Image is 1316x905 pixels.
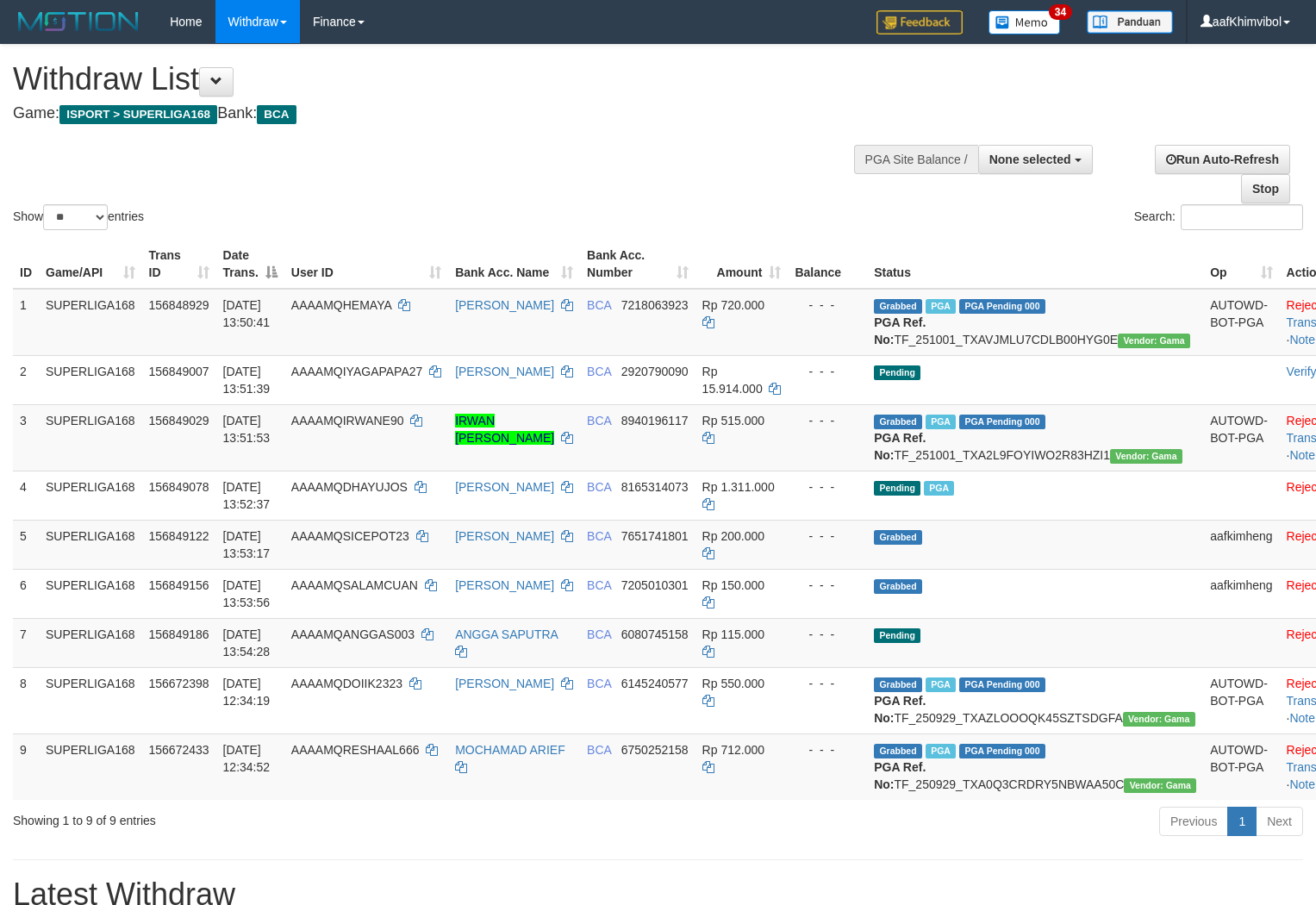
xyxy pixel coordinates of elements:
span: Copy 7651741801 to clipboard [621,529,689,543]
td: TF_251001_TXA2L9FOYIWO2R83HZI1 [867,404,1203,471]
span: Rp 515.000 [702,414,764,428]
td: SUPERLIGA168 [39,733,142,800]
input: Search: [1181,204,1303,230]
span: Vendor URL: https://trx31.1velocity.biz [1123,712,1195,727]
td: AUTOWD-BOT-PGA [1203,733,1279,800]
span: Copy 8940196117 to clipboard [621,414,689,428]
span: Rp 712.000 [702,743,764,757]
a: Note [1289,777,1315,791]
div: - - - [795,527,860,545]
td: TF_250929_TXAZLOOOQK45SZTSDGFA [867,667,1203,733]
th: Date Trans.: activate to sort column descending [216,240,284,289]
span: 156849029 [149,414,209,428]
span: AAAAMQHEMAYA [291,298,391,312]
div: - - - [795,296,860,314]
span: Grabbed [874,415,922,429]
span: 156672433 [149,743,209,757]
td: 5 [13,520,39,569]
span: Copy 7205010301 to clipboard [621,578,689,592]
span: [DATE] 13:52:37 [223,480,271,511]
span: PGA Pending [959,744,1045,758]
span: Vendor URL: https://trx31.1velocity.biz [1124,778,1196,793]
span: 156848929 [149,298,209,312]
span: 156849156 [149,578,209,592]
h4: Game: Bank: [13,105,860,122]
span: 156849122 [149,529,209,543]
b: PGA Ref. No: [874,431,926,462]
span: BCA [587,578,611,592]
span: Rp 200.000 [702,529,764,543]
span: Copy 6080745158 to clipboard [621,627,689,641]
button: None selected [978,145,1093,174]
td: SUPERLIGA168 [39,404,142,471]
span: AAAAMQDOIIK2323 [291,677,402,690]
span: Pending [874,365,920,380]
span: Pending [874,481,920,496]
th: Amount: activate to sort column ascending [695,240,789,289]
img: panduan.png [1087,10,1173,34]
h1: Withdraw List [13,62,860,97]
td: TF_250929_TXA0Q3CRDRY5NBWAA50C [867,733,1203,800]
span: Marked by aafsoycanthlai [926,677,956,692]
td: 6 [13,569,39,618]
span: 34 [1049,4,1072,20]
a: 1 [1227,807,1257,836]
span: AAAAMQDHAYUJOS [291,480,408,494]
td: 1 [13,289,39,356]
a: IRWAN [PERSON_NAME] [455,414,554,445]
b: PGA Ref. No: [874,760,926,791]
div: PGA Site Balance / [854,145,978,174]
span: Rp 550.000 [702,677,764,690]
a: ANGGA SAPUTRA [455,627,558,641]
b: PGA Ref. No: [874,315,926,346]
th: Status [867,240,1203,289]
span: Marked by aafchhiseyha [926,299,956,314]
td: AUTOWD-BOT-PGA [1203,667,1279,733]
td: SUPERLIGA168 [39,667,142,733]
span: [DATE] 13:51:39 [223,365,271,396]
a: Note [1289,448,1315,462]
span: BCA [587,414,611,428]
a: [PERSON_NAME] [455,529,554,543]
td: 7 [13,618,39,667]
div: - - - [795,363,860,380]
div: - - - [795,741,860,758]
span: [DATE] 13:50:41 [223,298,271,329]
td: 2 [13,355,39,404]
a: [PERSON_NAME] [455,578,554,592]
span: Marked by aafchhiseyha [926,415,956,429]
span: 156849007 [149,365,209,378]
div: - - - [795,675,860,692]
td: 3 [13,404,39,471]
span: Grabbed [874,299,922,314]
span: Vendor URL: https://trx31.1velocity.biz [1118,334,1190,348]
span: [DATE] 12:34:52 [223,743,271,774]
span: BCA [257,105,296,124]
a: Stop [1241,174,1290,203]
span: AAAAMQIYAGAPAPA27 [291,365,423,378]
span: PGA Pending [959,299,1045,314]
span: PGA Pending [959,677,1045,692]
span: [DATE] 13:53:17 [223,529,271,560]
span: [DATE] 13:54:28 [223,627,271,658]
span: BCA [587,529,611,543]
th: Op: activate to sort column ascending [1203,240,1279,289]
td: aafkimheng [1203,569,1279,618]
span: BCA [587,365,611,378]
span: AAAAMQSICEPOT23 [291,529,409,543]
td: TF_251001_TXAVJMLU7CDLB00HYG0E [867,289,1203,356]
span: [DATE] 12:34:19 [223,677,271,708]
a: MOCHAMAD ARIEF [455,743,565,757]
th: User ID: activate to sort column ascending [284,240,448,289]
span: Grabbed [874,744,922,758]
span: Vendor URL: https://trx31.1velocity.biz [1110,449,1182,464]
a: Previous [1159,807,1228,836]
span: Copy 7218063923 to clipboard [621,298,689,312]
a: Note [1289,711,1315,725]
label: Search: [1134,204,1303,230]
span: Rp 115.000 [702,627,764,641]
span: AAAAMQSALAMCUAN [291,578,418,592]
td: SUPERLIGA168 [39,471,142,520]
span: Copy 6145240577 to clipboard [621,677,689,690]
td: SUPERLIGA168 [39,618,142,667]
